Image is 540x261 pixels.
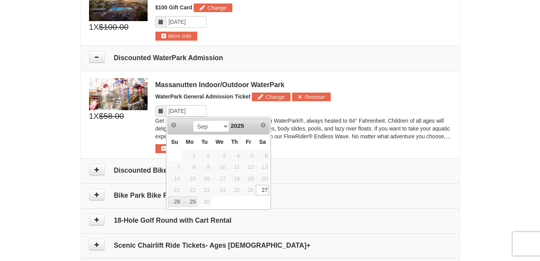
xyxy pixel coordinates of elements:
span: 14 [168,173,182,184]
span: 1 [89,110,94,122]
span: 2 [198,150,211,161]
h4: Scenic Chairlift Ride Tickets- Ages [DEMOGRAPHIC_DATA]+ [89,241,451,249]
span: X [93,21,99,33]
td: unAvailable [228,184,242,196]
td: available [255,184,269,196]
span: 8 [182,161,197,172]
span: $100.00 [99,21,128,33]
span: 11 [228,161,241,172]
td: unAvailable [228,150,242,161]
td: unAvailable [212,184,228,196]
span: 21 [168,185,182,196]
td: unAvailable [212,161,228,173]
td: unAvailable [242,161,256,173]
span: $58.00 [99,110,124,122]
span: Wednesday [216,139,224,145]
span: 19 [242,173,255,184]
span: 1 [89,21,94,33]
td: unAvailable [212,173,228,184]
a: Prev [169,120,180,130]
td: unAvailable [242,150,256,161]
span: Sunday [171,139,178,145]
td: unAvailable [242,184,256,196]
td: unAvailable [198,184,212,196]
h4: Discounted WaterPark Admission [89,54,451,62]
span: 23 [198,185,211,196]
td: unAvailable [198,196,212,207]
td: unAvailable [182,150,198,161]
span: 22 [182,185,197,196]
span: 7 [168,161,182,172]
span: WaterPark General Admission Ticket [155,93,251,100]
td: unAvailable [198,150,212,161]
span: 30 [198,196,211,207]
span: Prev [171,122,177,128]
span: Next [260,122,266,128]
td: unAvailable [255,161,269,173]
div: Massanutten Indoor/Outdoor WaterPark [155,81,451,89]
td: available [182,196,198,207]
span: 12 [242,161,255,172]
button: Change [194,4,232,12]
span: 20 [256,173,269,184]
span: 9 [198,161,211,172]
button: More Info [155,144,197,153]
td: unAvailable [198,173,212,184]
span: 6 [256,150,269,161]
span: 4 [228,150,241,161]
span: 2025 [231,123,244,129]
td: unAvailable [255,173,269,184]
span: 26 [242,185,255,196]
a: 28 [168,196,182,207]
td: unAvailable [182,184,198,196]
span: 18 [228,173,241,184]
td: unAvailable [168,161,182,173]
span: Tuesday [201,139,208,145]
span: Thursday [231,139,238,145]
td: unAvailable [228,173,242,184]
a: 29 [182,196,197,207]
span: 25 [228,185,241,196]
span: 24 [212,185,227,196]
span: 10 [212,161,227,172]
span: 13 [256,161,269,172]
button: Remove [292,93,331,101]
td: unAvailable [182,161,198,173]
td: unAvailable [255,150,269,161]
td: unAvailable [168,184,182,196]
td: unAvailable [168,173,182,184]
span: 17 [212,173,227,184]
td: unAvailable [228,161,242,173]
td: available [168,196,182,207]
a: 27 [256,185,269,196]
td: unAvailable [242,173,256,184]
td: unAvailable [212,150,228,161]
span: $100 Gift Card [155,4,192,11]
a: Next [258,120,269,130]
span: 1 [182,150,197,161]
span: Saturday [259,139,266,145]
span: 16 [198,173,211,184]
td: unAvailable [182,173,198,184]
span: 3 [212,150,227,161]
td: unAvailable [198,161,212,173]
span: Friday [246,139,251,145]
p: Get ready for non-stop thrills at the Massanutten WaterPark®, always heated to 84° Fahrenheit. Ch... [155,117,451,140]
span: 5 [242,150,255,161]
h4: 18-Hole Golf Round with Cart Rental [89,216,451,224]
button: More Info [155,32,197,40]
span: 15 [182,173,197,184]
span: X [93,110,99,122]
span: Monday [186,139,194,145]
img: 6619917-1403-22d2226d.jpg [89,78,148,110]
button: Change [252,93,290,101]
